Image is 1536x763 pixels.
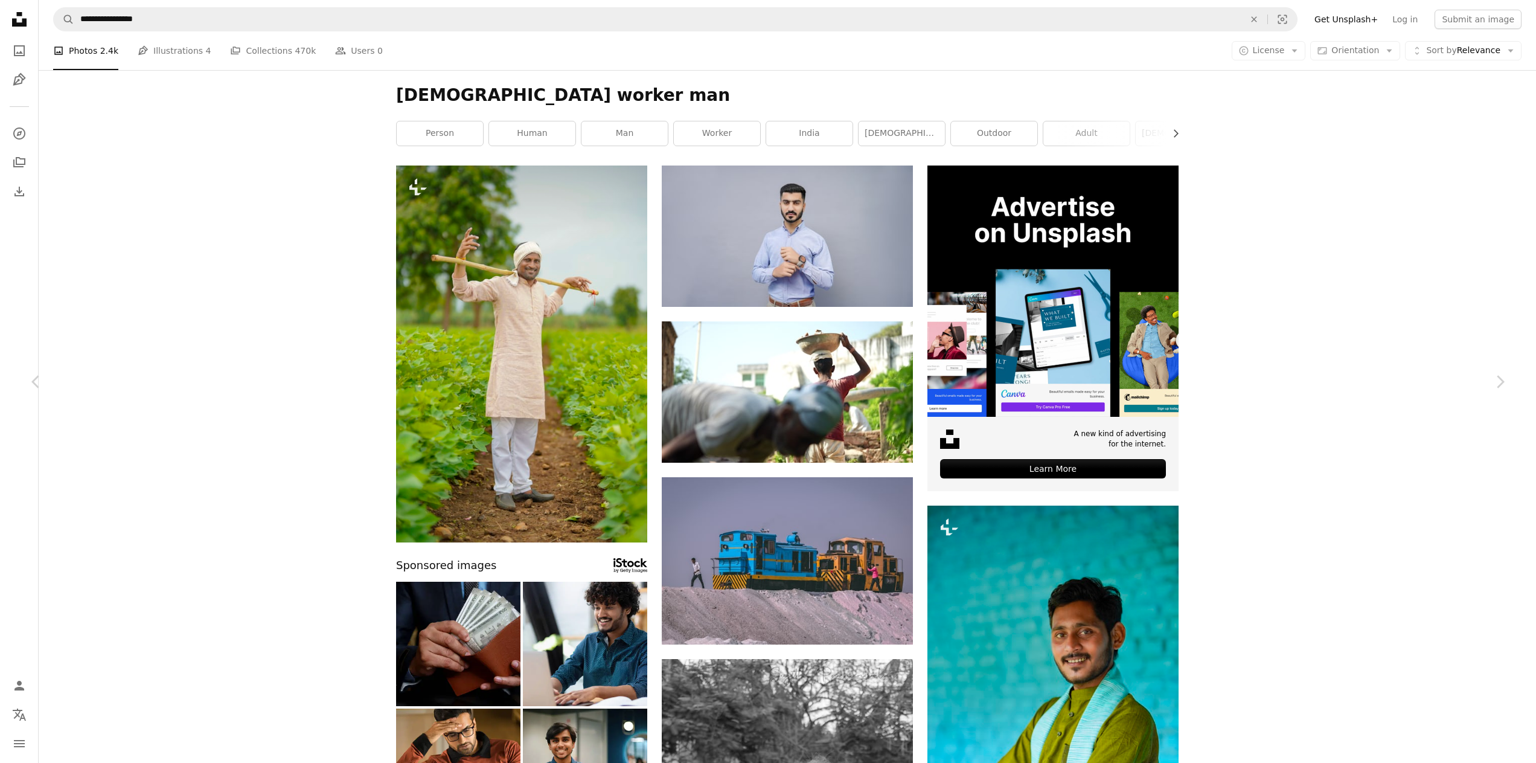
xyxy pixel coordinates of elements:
[138,31,211,70] a: Illustrations 4
[7,179,31,204] a: Download History
[295,44,316,57] span: 470k
[1241,8,1267,31] button: Clear
[335,31,383,70] a: Users 0
[1165,121,1179,146] button: scroll list to the right
[7,674,31,698] a: Log in / Sign up
[674,121,760,146] a: worker
[581,121,668,146] a: man
[230,31,316,70] a: Collections 470k
[7,732,31,756] button: Menu
[662,477,913,645] img: man walking in front of yellow and blue train
[1331,45,1379,55] span: Orientation
[1253,45,1285,55] span: License
[1074,429,1166,449] span: A new kind of advertising for the internet.
[1464,324,1536,440] a: Next
[951,121,1037,146] a: outdoor
[940,459,1166,478] div: Learn More
[396,166,647,542] img: Young indian farmer standing in cotton agriculture field.
[397,121,483,146] a: person
[53,7,1298,31] form: Find visuals sitewide
[1435,10,1522,29] button: Submit an image
[662,230,913,241] a: a man wearing a blue shirt and tan pants
[396,348,647,359] a: Young indian farmer standing in cotton agriculture field.
[7,150,31,175] a: Collections
[1426,45,1456,55] span: Sort by
[1268,8,1297,31] button: Visual search
[7,703,31,727] button: Language
[1307,10,1385,29] a: Get Unsplash+
[940,430,959,449] img: file-1631678316303-ed18b8b5cb9cimage
[927,166,1179,491] a: A new kind of advertisingfor the internet.Learn More
[1136,121,1222,146] a: [DEMOGRAPHIC_DATA]
[1310,41,1400,60] button: Orientation
[927,688,1179,699] a: Indian farmer in traditional wear at home.
[54,8,74,31] button: Search Unsplash
[1385,10,1425,29] a: Log in
[377,44,383,57] span: 0
[396,85,1179,106] h1: [DEMOGRAPHIC_DATA] worker man
[396,582,520,706] img: Money into wallet
[7,68,31,92] a: Illustrations
[927,166,1179,417] img: file-1635990755334-4bfd90f37242image
[859,121,945,146] a: [DEMOGRAPHIC_DATA]
[523,582,647,706] img: Smiling young Indian man freelancer using laptop computer typing working online coworking or mode...
[1043,121,1130,146] a: adult
[662,321,913,463] img: a man carrying a bowl on his head
[206,44,211,57] span: 4
[7,121,31,146] a: Explore
[489,121,575,146] a: human
[662,386,913,397] a: a man carrying a bowl on his head
[396,557,496,575] span: Sponsored images
[1426,45,1500,57] span: Relevance
[662,555,913,566] a: man walking in front of yellow and blue train
[662,166,913,307] img: a man wearing a blue shirt and tan pants
[1405,41,1522,60] button: Sort byRelevance
[766,121,853,146] a: india
[1232,41,1306,60] button: License
[7,39,31,63] a: Photos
